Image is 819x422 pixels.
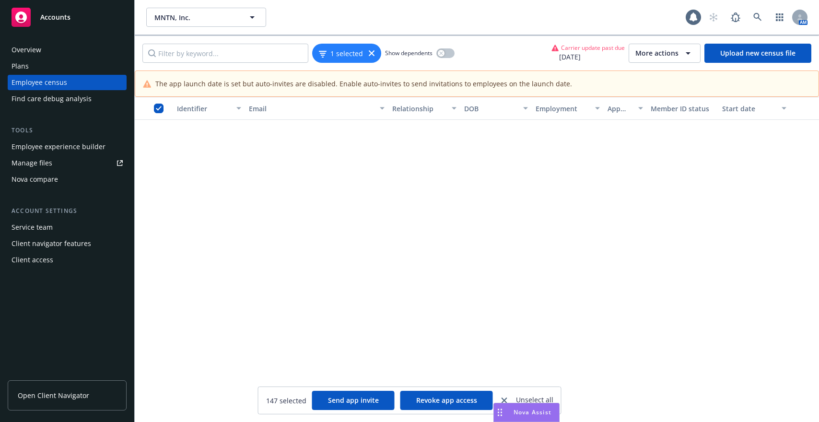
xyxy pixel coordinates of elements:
a: Switch app [770,8,789,27]
a: Start snowing [704,8,723,27]
div: Drag to move [494,403,506,422]
a: close [499,395,510,406]
div: Employee experience builder [12,139,105,154]
div: Email [249,104,374,114]
a: Employee census [8,75,127,90]
div: DOB [464,104,518,114]
span: More actions [635,48,679,58]
div: Employee census [12,75,67,90]
a: Manage files [8,155,127,171]
button: MNTN, Inc. [146,8,266,27]
div: Tools [8,126,127,135]
span: Open Client Navigator [18,390,89,400]
div: Member ID status [651,104,715,114]
a: Upload new census file [704,44,811,63]
a: Service team [8,220,127,235]
div: Plans [12,59,29,74]
a: Accounts [8,4,127,31]
div: Identifier [177,104,231,114]
span: Nova Assist [514,408,551,416]
a: Plans [8,59,127,74]
a: Client access [8,252,127,268]
a: Find care debug analysis [8,91,127,106]
span: Show dependents [385,49,433,57]
a: Report a Bug [726,8,745,27]
a: Overview [8,42,127,58]
button: Nova Assist [493,403,560,422]
span: MNTN, Inc. [154,12,237,23]
a: Search [748,8,767,27]
button: DOB [460,97,532,120]
span: Unselect all [516,395,553,406]
div: Service team [12,220,53,235]
button: More actions [629,44,701,63]
button: Employment [532,97,604,120]
button: Email [245,97,388,120]
div: App status [608,104,632,114]
div: Overview [12,42,41,58]
span: [DATE] [551,52,625,62]
button: Revoke app access [400,391,493,410]
button: Identifier [173,97,245,120]
a: Nova compare [8,172,127,187]
input: Filter by keyword... [142,44,308,63]
span: 147 selected [266,396,306,406]
span: Accounts [40,13,70,21]
span: The app launch date is set but auto-invites are disabled. Enable auto-invites to send invitations... [155,79,572,89]
button: Send app invite [312,391,395,410]
div: Employment [536,104,589,114]
button: App status [604,97,647,120]
a: Client navigator features [8,236,127,251]
div: Client access [12,252,53,268]
span: 1 selected [330,48,363,59]
div: Relationship [392,104,446,114]
button: Relationship [388,97,460,120]
div: Client navigator features [12,236,91,251]
button: Start date [718,97,790,120]
div: Account settings [8,206,127,216]
a: Employee experience builder [8,139,127,154]
span: Carrier update past due [561,44,625,52]
input: Select all [154,104,164,113]
div: Manage files [12,155,52,171]
div: Nova compare [12,172,58,187]
div: Find care debug analysis [12,91,92,106]
div: Start date [722,104,776,114]
button: Member ID status [647,97,719,120]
